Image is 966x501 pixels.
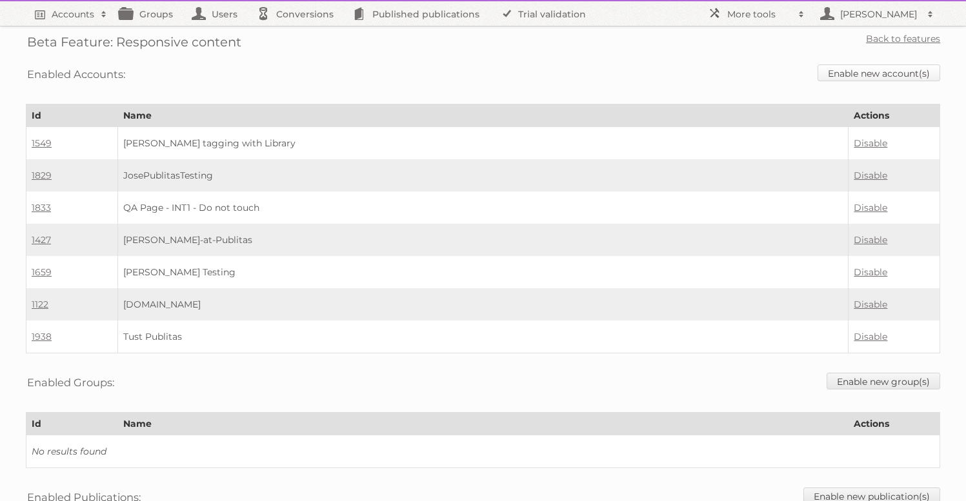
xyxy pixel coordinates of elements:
td: [PERSON_NAME] Testing [117,256,849,288]
a: 1829 [32,170,52,181]
th: Actions [849,104,940,127]
td: [PERSON_NAME] tagging with Library [117,127,849,160]
a: 1659 [32,266,52,278]
a: Disable [854,137,887,149]
th: Id [26,104,118,127]
a: 1122 [32,299,48,310]
a: Disable [854,170,887,181]
h3: Enabled Groups: [27,373,114,392]
a: Disable [854,266,887,278]
a: Accounts [26,1,114,26]
a: More tools [701,1,811,26]
a: Groups [114,1,186,26]
a: Disable [854,331,887,342]
h2: Beta Feature: Responsive content [27,32,241,52]
th: Name [117,104,849,127]
a: [PERSON_NAME] [811,1,940,26]
td: QA Page - INT1 - Do not touch [117,192,849,224]
td: [PERSON_NAME]-at-Publitas [117,224,849,256]
h3: Enabled Accounts: [27,64,125,84]
a: Enable new account(s) [818,64,940,81]
h2: Accounts [52,8,94,21]
a: 1938 [32,331,52,342]
a: Back to features [866,33,940,44]
th: Name [117,413,849,435]
a: Conversions [250,1,347,26]
td: [DOMAIN_NAME] [117,288,849,320]
a: Disable [854,234,887,246]
a: 1427 [32,234,51,246]
td: JosePublitasTesting [117,159,849,192]
a: Users [186,1,250,26]
h2: [PERSON_NAME] [837,8,921,21]
a: 1833 [32,202,51,213]
h2: More tools [727,8,792,21]
i: No results found [32,446,106,457]
th: Id [26,413,118,435]
a: Published publications [347,1,492,26]
a: Enable new group(s) [827,373,940,389]
th: Actions [849,413,940,435]
td: Tust Publitas [117,320,849,353]
a: Disable [854,299,887,310]
a: Trial validation [492,1,599,26]
a: 1549 [32,137,52,149]
a: Disable [854,202,887,213]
